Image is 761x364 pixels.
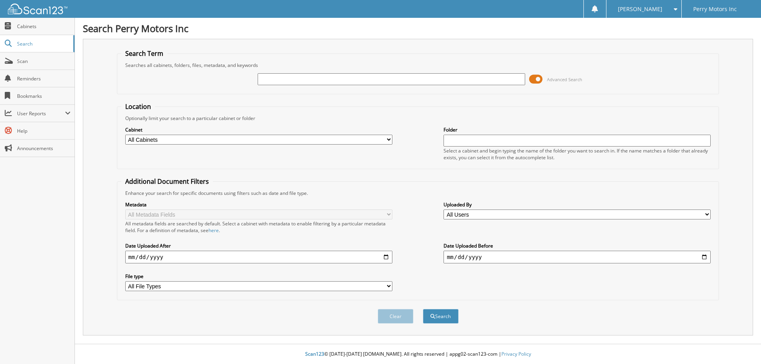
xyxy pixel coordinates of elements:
div: All metadata fields are searched by default. Select a cabinet with metadata to enable filtering b... [125,220,392,234]
label: Metadata [125,201,392,208]
span: Bookmarks [17,93,71,99]
span: Scan123 [305,351,324,357]
label: Uploaded By [444,201,711,208]
label: Date Uploaded After [125,242,392,249]
span: Announcements [17,145,71,152]
a: here [208,227,219,234]
label: Date Uploaded Before [444,242,711,249]
span: [PERSON_NAME] [618,7,662,11]
span: Search [17,40,69,47]
div: Enhance your search for specific documents using filters such as date and file type. [121,190,715,196]
button: Clear [378,309,413,324]
legend: Additional Document Filters [121,177,213,186]
legend: Search Term [121,49,167,58]
span: User Reports [17,110,65,117]
span: Advanced Search [547,76,582,82]
span: Reminders [17,75,71,82]
label: Cabinet [125,126,392,133]
img: scan123-logo-white.svg [8,4,67,14]
iframe: Chat Widget [721,326,761,364]
h1: Search Perry Motors Inc [83,22,753,35]
label: Folder [444,126,711,133]
span: Cabinets [17,23,71,30]
button: Search [423,309,459,324]
span: Scan [17,58,71,65]
legend: Location [121,102,155,111]
input: start [125,251,392,263]
span: Help [17,128,71,134]
label: File type [125,273,392,280]
div: Optionally limit your search to a particular cabinet or folder [121,115,715,122]
div: Searches all cabinets, folders, files, metadata, and keywords [121,62,715,69]
input: end [444,251,711,263]
div: Select a cabinet and begin typing the name of the folder you want to search in. If the name match... [444,147,711,161]
div: © [DATE]-[DATE] [DOMAIN_NAME]. All rights reserved | appg02-scan123-com | [75,345,761,364]
span: Perry Motors Inc [693,7,737,11]
a: Privacy Policy [501,351,531,357]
